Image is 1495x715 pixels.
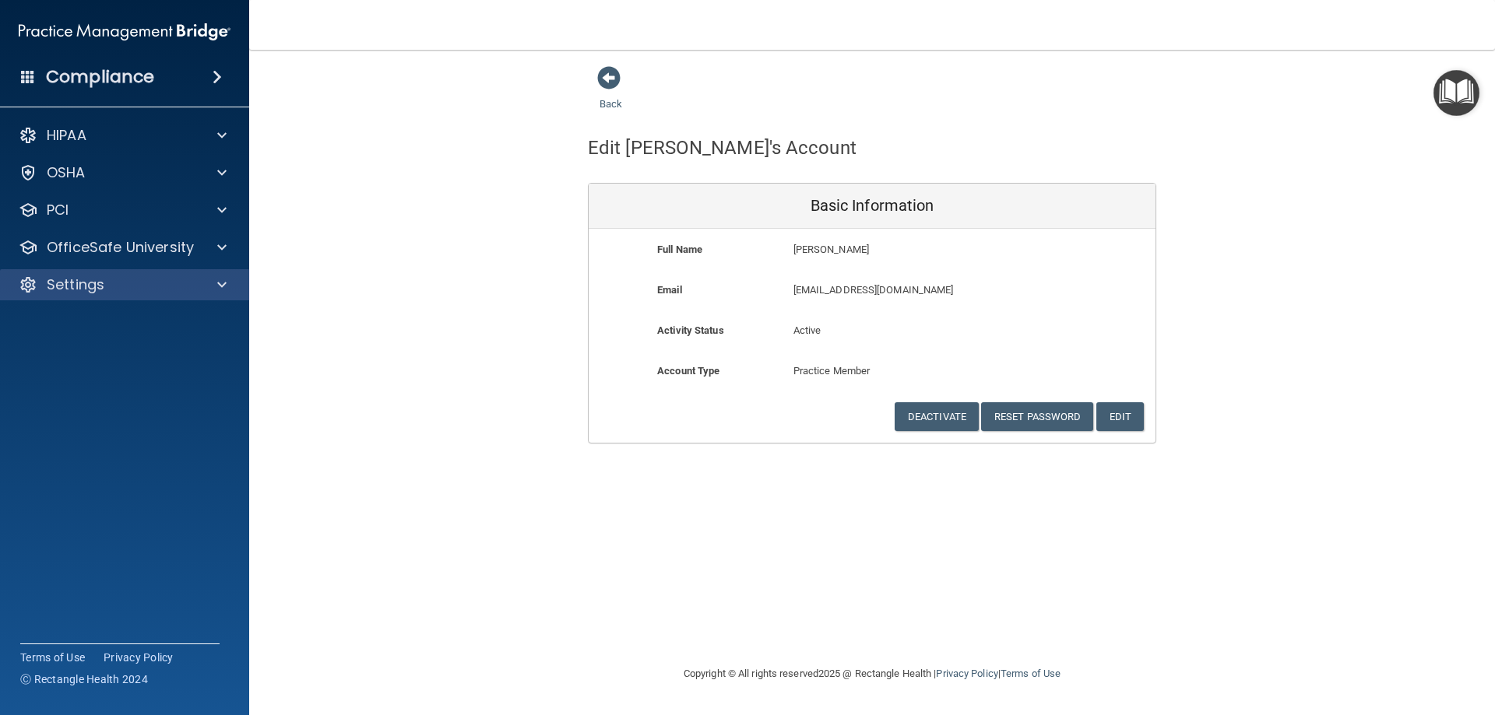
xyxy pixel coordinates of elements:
a: PCI [19,201,227,219]
div: Copyright © All rights reserved 2025 @ Rectangle Health | | [588,649,1156,699]
a: Terms of Use [20,650,85,665]
b: Account Type [657,365,719,377]
button: Reset Password [981,402,1093,431]
button: Deactivate [895,402,979,431]
a: HIPAA [19,126,227,145]
b: Email [657,284,682,296]
p: Active [793,321,952,340]
p: OSHA [47,163,86,182]
a: Back [600,79,622,110]
h4: Compliance [46,66,154,88]
p: [EMAIL_ADDRESS][DOMAIN_NAME] [793,281,1042,300]
a: Privacy Policy [936,668,997,679]
p: [PERSON_NAME] [793,240,1042,259]
b: Full Name [657,244,702,255]
a: Settings [19,275,227,294]
p: Practice Member [793,362,952,380]
p: Settings [47,275,104,294]
p: HIPAA [47,126,86,145]
h4: Edit [PERSON_NAME]'s Account [588,138,857,158]
button: Edit [1096,402,1144,431]
img: PMB logo [19,16,230,47]
a: OSHA [19,163,227,182]
span: Ⓒ Rectangle Health 2024 [20,671,148,687]
div: Basic Information [589,184,1156,229]
p: PCI [47,201,69,219]
a: Terms of Use [1001,668,1061,679]
p: OfficeSafe University [47,238,194,257]
b: Activity Status [657,324,724,336]
button: Open Resource Center [1433,70,1479,116]
a: Privacy Policy [104,650,174,665]
a: OfficeSafe University [19,238,227,257]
